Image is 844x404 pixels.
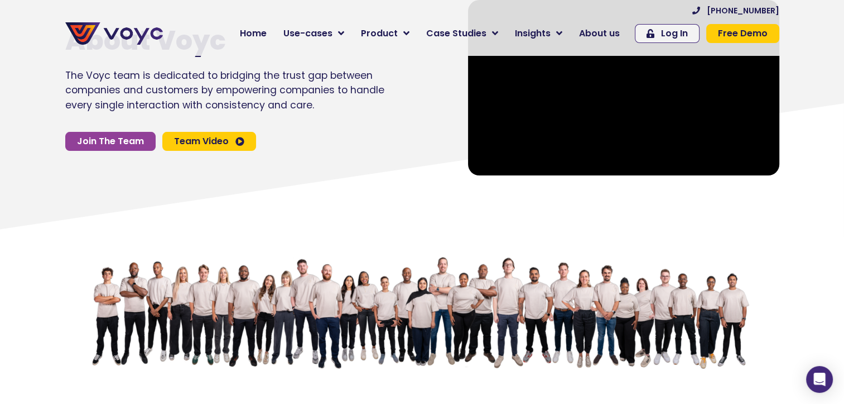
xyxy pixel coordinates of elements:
a: Case Studies [418,22,507,45]
span: Use-cases [283,27,332,40]
a: Log In [635,24,700,43]
a: [PHONE_NUMBER] [692,7,779,15]
a: About us [571,22,628,45]
a: Insights [507,22,571,45]
span: Home [240,27,267,40]
a: Home [232,22,275,45]
span: Join The Team [77,137,144,146]
a: Free Demo [706,24,779,43]
img: voyc-full-logo [65,22,163,45]
span: Product [361,27,398,40]
span: Log In [661,29,688,38]
span: Insights [515,27,551,40]
a: Product [353,22,418,45]
span: About us [579,27,620,40]
a: Join The Team [65,132,156,151]
span: [PHONE_NUMBER] [707,7,779,15]
p: The Voyc team is dedicated to bridging the trust gap between companies and customers by empowerin... [65,68,384,112]
span: Case Studies [426,27,486,40]
span: Free Demo [718,29,768,38]
span: Team Video [174,137,229,146]
a: Use-cases [275,22,353,45]
div: Open Intercom Messenger [806,366,833,393]
h1: About Voyc [65,25,351,57]
a: Team Video [162,132,256,151]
